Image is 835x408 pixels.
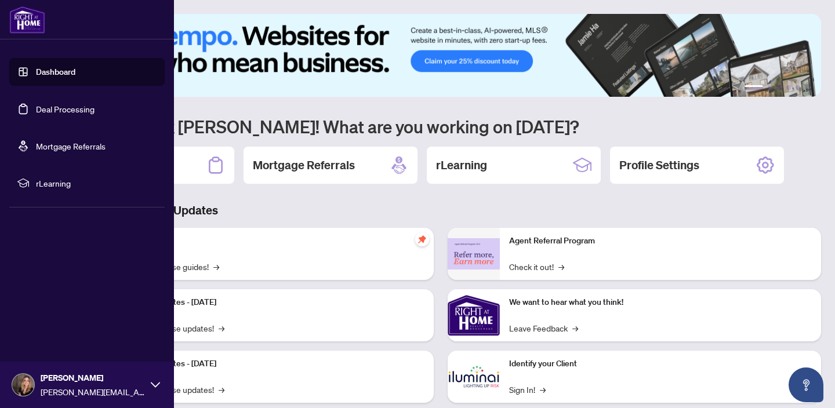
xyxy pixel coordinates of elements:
button: 2 [768,85,772,90]
button: 1 [745,85,763,90]
p: Platform Updates - [DATE] [122,296,424,309]
span: pushpin [415,232,429,246]
span: [PERSON_NAME][EMAIL_ADDRESS][DOMAIN_NAME] [41,385,145,398]
h2: Mortgage Referrals [253,157,355,173]
img: Slide 0 [60,14,821,97]
span: → [219,322,224,334]
a: Sign In!→ [509,383,546,396]
button: 4 [786,85,791,90]
button: 3 [777,85,782,90]
a: Leave Feedback→ [509,322,578,334]
span: rLearning [36,177,157,190]
p: Platform Updates - [DATE] [122,358,424,370]
span: → [572,322,578,334]
p: Identify your Client [509,358,812,370]
p: We want to hear what you think! [509,296,812,309]
button: Open asap [789,367,823,402]
a: Deal Processing [36,104,95,114]
a: Dashboard [36,67,75,77]
h2: Profile Settings [619,157,699,173]
p: Agent Referral Program [509,235,812,247]
span: → [540,383,546,396]
p: Self-Help [122,235,424,247]
button: 6 [805,85,809,90]
span: → [558,260,564,273]
span: [PERSON_NAME] [41,371,145,384]
img: logo [9,6,45,34]
span: → [219,383,224,396]
span: → [213,260,219,273]
img: Profile Icon [12,374,34,396]
h3: Brokerage & Industry Updates [60,202,821,218]
button: 5 [796,85,800,90]
a: Mortgage Referrals [36,141,106,151]
h1: Welcome back [PERSON_NAME]! What are you working on [DATE]? [60,115,821,137]
img: Agent Referral Program [448,238,500,270]
img: Identify your Client [448,351,500,403]
a: Check it out!→ [509,260,564,273]
h2: rLearning [436,157,487,173]
img: We want to hear what you think! [448,289,500,341]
